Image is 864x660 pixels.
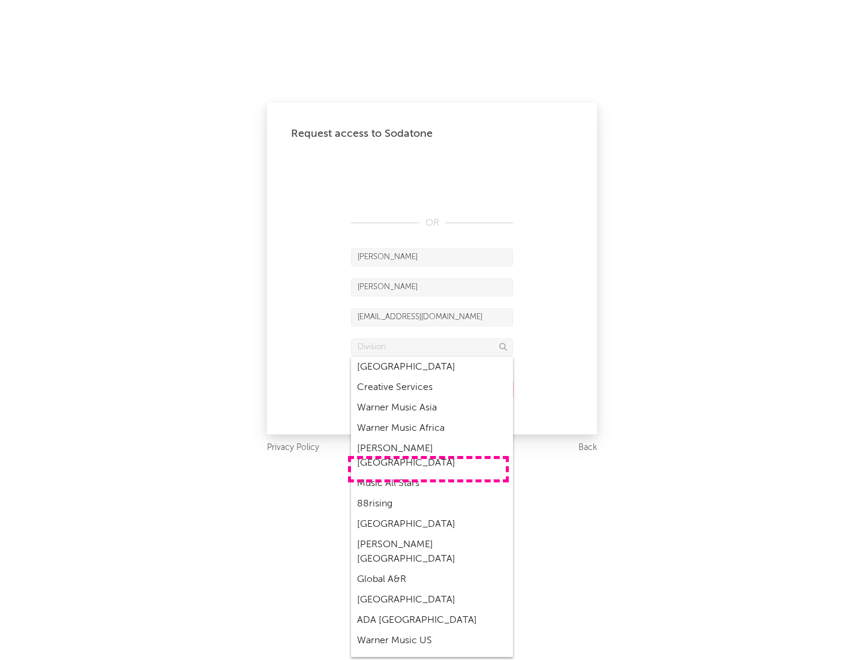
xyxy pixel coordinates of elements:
div: Request access to Sodatone [291,127,573,141]
a: Privacy Policy [267,440,319,455]
div: Global A&R [351,569,513,590]
div: Warner Music Africa [351,418,513,439]
div: [GEOGRAPHIC_DATA] [351,357,513,377]
div: OR [351,216,513,230]
div: [PERSON_NAME] [GEOGRAPHIC_DATA] [351,439,513,473]
input: Division [351,338,513,356]
a: Back [578,440,597,455]
input: First Name [351,248,513,266]
div: [GEOGRAPHIC_DATA] [351,590,513,610]
div: Warner Music US [351,631,513,651]
div: [GEOGRAPHIC_DATA] [351,514,513,535]
div: Music All Stars [351,473,513,494]
div: Warner Music Asia [351,398,513,418]
input: Email [351,308,513,326]
div: ADA [GEOGRAPHIC_DATA] [351,610,513,631]
input: Last Name [351,278,513,296]
div: 88rising [351,494,513,514]
div: [PERSON_NAME] [GEOGRAPHIC_DATA] [351,535,513,569]
div: Creative Services [351,377,513,398]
